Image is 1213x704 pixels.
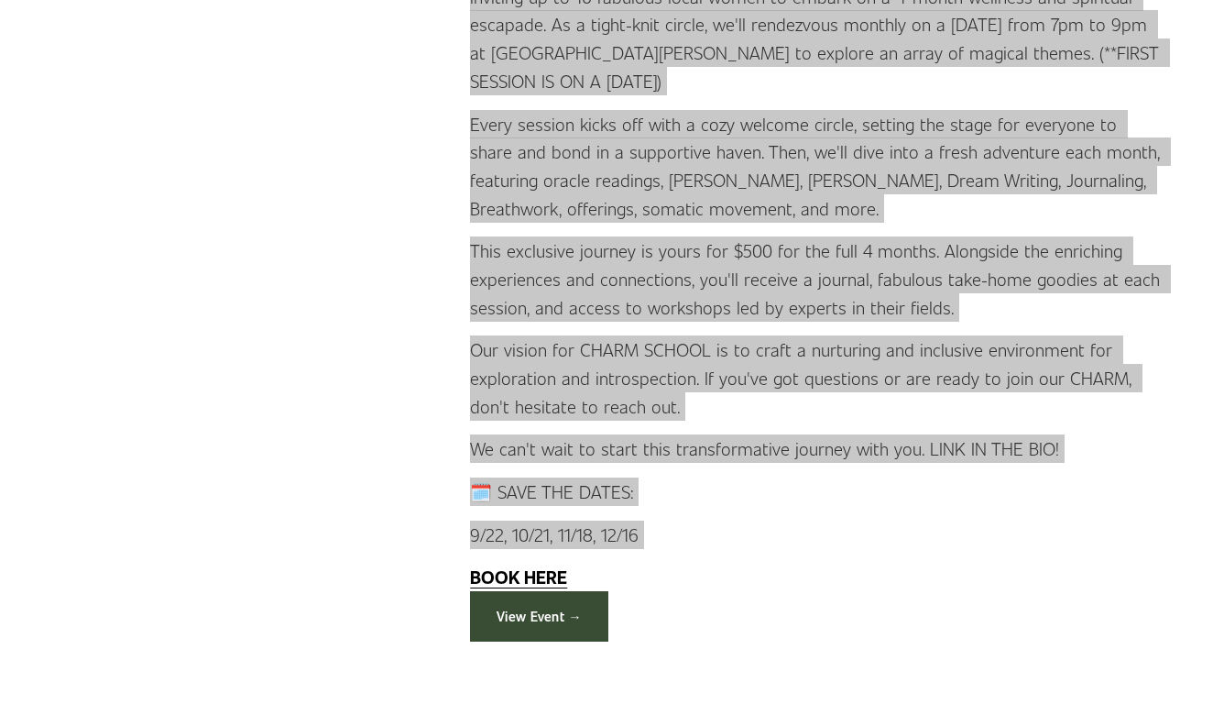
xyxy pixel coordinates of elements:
[470,591,608,642] a: View Event →
[470,434,1164,463] p: We can't wait to start this transformative journey with you. LINK IN THE BIO!
[470,335,1164,420] p: Our vision for CHARM SCHOOL is to craft a nurturing and inclusive environment for exploration and...
[470,478,1164,506] p: 🗓️ SAVE THE DATES:
[470,566,567,588] a: BOOK HERE
[470,236,1164,321] p: This exclusive journey is yours for $500 for the full 4 months. Alongside the enriching experienc...
[470,110,1164,223] p: Every session kicks off with a cozy welcome circle, setting the stage for everyone to share and b...
[470,521,1164,549] p: 9/22, 10/21, 11/18, 12/16
[470,565,567,588] strong: BOOK HERE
